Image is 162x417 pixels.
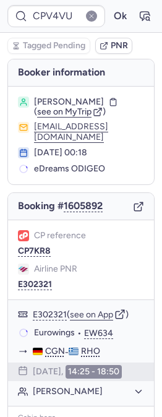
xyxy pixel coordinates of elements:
[34,147,144,158] div: [DATE] 00:18
[18,200,103,212] span: Booking #
[70,310,113,320] button: see on App
[34,327,75,338] span: Eurowings
[33,309,67,320] button: E302321
[66,365,122,379] time: 14:25 - 18:50
[33,346,144,358] div: -
[34,107,106,117] button: (see on MyTrip)
[7,5,105,27] input: PNR Reference
[45,346,65,357] span: CGN
[7,38,90,54] button: Tagged Pending
[34,97,104,108] span: [PERSON_NAME]
[81,346,100,357] span: RHO
[84,328,113,339] button: EW634
[110,6,130,26] button: Ok
[34,264,77,274] span: Airline PNR
[8,59,154,86] h4: Booker information
[64,200,103,212] button: 1605892
[18,264,29,275] figure: EW airline logo
[95,38,132,54] button: PNR
[34,231,86,241] span: CP reference
[18,246,51,256] button: CP7KR8
[33,309,144,320] div: ( )
[18,280,52,290] button: E302321
[34,327,144,338] div: •
[18,230,29,241] figure: 1L airline logo
[33,365,122,379] div: [DATE],
[23,41,85,51] span: Tagged Pending
[34,122,144,142] button: [EMAIL_ADDRESS][DOMAIN_NAME]
[37,106,92,117] span: see on MyTrip
[34,163,105,174] span: eDreams ODIGEO
[111,41,128,51] span: PNR
[33,386,144,397] button: [PERSON_NAME]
